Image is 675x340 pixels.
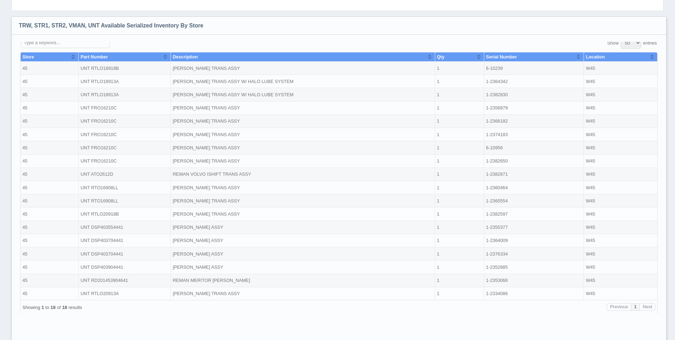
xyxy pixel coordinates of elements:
[52,11,57,19] button: Sort column ascending
[416,192,465,205] td: 1
[60,153,152,166] td: UNT RTO16908LL
[612,262,621,269] button: Page 1
[152,153,416,166] td: [PERSON_NAME] TRANS ASSY
[60,33,152,46] td: UNT RTLO18913A
[416,206,465,219] td: 1
[60,60,152,73] td: UNT FRO16210C
[465,179,565,192] td: 1-2355377
[2,60,60,73] td: 45
[152,33,416,46] td: [PERSON_NAME] TRANS ASSY W/ HALO LUBE SYSTEM
[2,219,60,232] td: 45
[60,73,152,86] td: UNT FRO16210C
[152,73,416,86] td: [PERSON_NAME] TRANS ASSY
[465,219,565,232] td: 1-2352885
[565,33,638,46] td: W45
[416,179,465,192] td: 1
[416,113,465,126] td: 1
[2,86,60,99] td: 45
[2,192,60,205] td: 45
[2,20,60,33] td: 45
[467,12,498,18] span: Serial Number
[588,262,612,269] button: Previous
[416,166,465,179] td: 1
[152,206,416,219] td: [PERSON_NAME] ASSY
[144,11,149,19] button: Sort column ascending
[565,153,638,166] td: W45
[23,263,25,268] b: 1
[416,126,465,139] td: 1
[152,46,416,60] td: [PERSON_NAME] TRANS ASSY W/ HALO LUBE SYSTEM
[60,232,152,245] td: UNT RD201453904641
[152,20,416,33] td: [PERSON_NAME] TRANS ASSY
[152,60,416,73] td: [PERSON_NAME] TRANS ASSY
[2,179,60,192] td: 45
[565,232,638,245] td: W45
[565,219,638,232] td: W45
[565,99,638,113] td: W45
[565,245,638,258] td: W45
[154,12,179,18] span: Description
[565,86,638,99] td: W45
[152,232,416,245] td: REMAN MERITOR [PERSON_NAME]
[631,11,636,19] button: Sort column ascending
[565,126,638,139] td: W45
[152,245,416,258] td: [PERSON_NAME] TRANS ASSY
[465,99,565,113] td: 6-10956
[565,113,638,126] td: W45
[152,113,416,126] td: [PERSON_NAME] TRANS ASSY
[565,166,638,179] td: W45
[416,99,465,113] td: 1
[465,60,565,73] td: 1-2356879
[2,206,60,219] td: 45
[43,263,48,268] b: 18
[62,12,89,18] span: Part Number
[465,86,565,99] td: 1-2374183
[565,46,638,60] td: W45
[416,153,465,166] td: 1
[416,219,465,232] td: 1
[152,219,416,232] td: [PERSON_NAME] ASSY
[152,166,416,179] td: [PERSON_NAME] TRANS ASSY
[465,113,565,126] td: 1-2382650
[565,60,638,73] td: W45
[60,46,152,60] td: UNT RTLO18913A
[567,12,586,18] span: Location
[465,206,565,219] td: 1-2376334
[2,153,60,166] td: 45
[416,232,465,245] td: 1
[152,192,416,205] td: [PERSON_NAME] ASSY
[2,46,60,60] td: 45
[2,99,60,113] td: 45
[416,245,465,258] td: 1
[2,232,60,245] td: 45
[152,126,416,139] td: REMAN VOLVO ISHIFT TRANS ASSY
[152,86,416,99] td: [PERSON_NAME] TRANS ASSY
[557,11,562,19] button: Sort column ascending
[152,179,416,192] td: [PERSON_NAME] ASSY
[465,245,565,258] td: 1-2334086
[465,166,565,179] td: 1-2382597
[2,245,60,258] td: 45
[465,20,565,33] td: 6-10239
[60,99,152,113] td: UNT FRO16210C
[565,139,638,152] td: W45
[2,139,60,152] td: 45
[408,11,413,19] button: Sort column ascending
[60,206,152,219] td: UNT DSP403704441
[4,263,63,269] div: Page 1 of 1
[60,219,152,232] td: UNT DSP403904441
[565,73,638,86] td: W45
[152,99,416,113] td: [PERSON_NAME] TRANS ASSY
[465,139,565,152] td: 1-2360464
[458,11,462,19] button: Sort column ascending
[60,179,152,192] td: UNT DSP403554441
[416,86,465,99] td: 1
[416,73,465,86] td: 1
[416,139,465,152] td: 1
[465,192,565,205] td: 1-2364009
[60,139,152,152] td: UNT RTO16908LL
[465,46,565,60] td: 1-2382830
[60,126,152,139] td: UNT ATO2612D
[60,113,152,126] td: UNT FRO16210C
[621,262,637,269] button: Next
